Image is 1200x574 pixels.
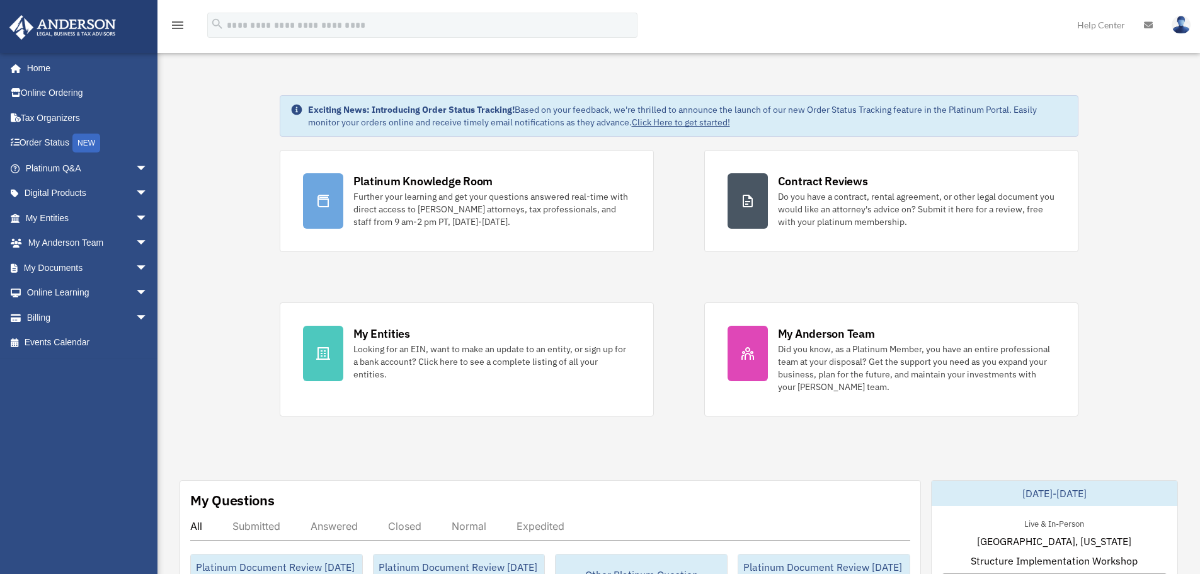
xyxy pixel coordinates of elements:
[135,280,161,306] span: arrow_drop_down
[1172,16,1191,34] img: User Pic
[280,150,654,252] a: Platinum Knowledge Room Further your learning and get your questions answered real-time with dire...
[517,520,564,532] div: Expedited
[232,520,280,532] div: Submitted
[9,81,167,106] a: Online Ordering
[170,18,185,33] i: menu
[778,173,868,189] div: Contract Reviews
[9,330,167,355] a: Events Calendar
[9,255,167,280] a: My Documentsarrow_drop_down
[170,22,185,33] a: menu
[210,17,224,31] i: search
[280,302,654,416] a: My Entities Looking for an EIN, want to make an update to an entity, or sign up for a bank accoun...
[135,181,161,207] span: arrow_drop_down
[632,117,730,128] a: Click Here to get started!
[135,305,161,331] span: arrow_drop_down
[353,190,631,228] div: Further your learning and get your questions answered real-time with direct access to [PERSON_NAM...
[9,130,167,156] a: Order StatusNEW
[135,205,161,231] span: arrow_drop_down
[311,520,358,532] div: Answered
[190,491,275,510] div: My Questions
[388,520,421,532] div: Closed
[977,534,1131,549] span: [GEOGRAPHIC_DATA], [US_STATE]
[704,302,1078,416] a: My Anderson Team Did you know, as a Platinum Member, you have an entire professional team at your...
[9,205,167,231] a: My Entitiesarrow_drop_down
[971,553,1138,568] span: Structure Implementation Workshop
[9,55,161,81] a: Home
[72,134,100,152] div: NEW
[308,104,515,115] strong: Exciting News: Introducing Order Status Tracking!
[9,181,167,206] a: Digital Productsarrow_drop_down
[308,103,1068,129] div: Based on your feedback, we're thrilled to announce the launch of our new Order Status Tracking fe...
[778,343,1055,393] div: Did you know, as a Platinum Member, you have an entire professional team at your disposal? Get th...
[1014,516,1094,529] div: Live & In-Person
[9,156,167,181] a: Platinum Q&Aarrow_drop_down
[353,326,410,342] div: My Entities
[9,105,167,130] a: Tax Organizers
[778,326,875,342] div: My Anderson Team
[135,255,161,281] span: arrow_drop_down
[778,190,1055,228] div: Do you have a contract, rental agreement, or other legal document you would like an attorney's ad...
[190,520,202,532] div: All
[9,280,167,306] a: Online Learningarrow_drop_down
[932,481,1177,506] div: [DATE]-[DATE]
[6,15,120,40] img: Anderson Advisors Platinum Portal
[353,343,631,381] div: Looking for an EIN, want to make an update to an entity, or sign up for a bank account? Click her...
[452,520,486,532] div: Normal
[353,173,493,189] div: Platinum Knowledge Room
[135,231,161,256] span: arrow_drop_down
[9,231,167,256] a: My Anderson Teamarrow_drop_down
[9,305,167,330] a: Billingarrow_drop_down
[135,156,161,181] span: arrow_drop_down
[704,150,1078,252] a: Contract Reviews Do you have a contract, rental agreement, or other legal document you would like...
